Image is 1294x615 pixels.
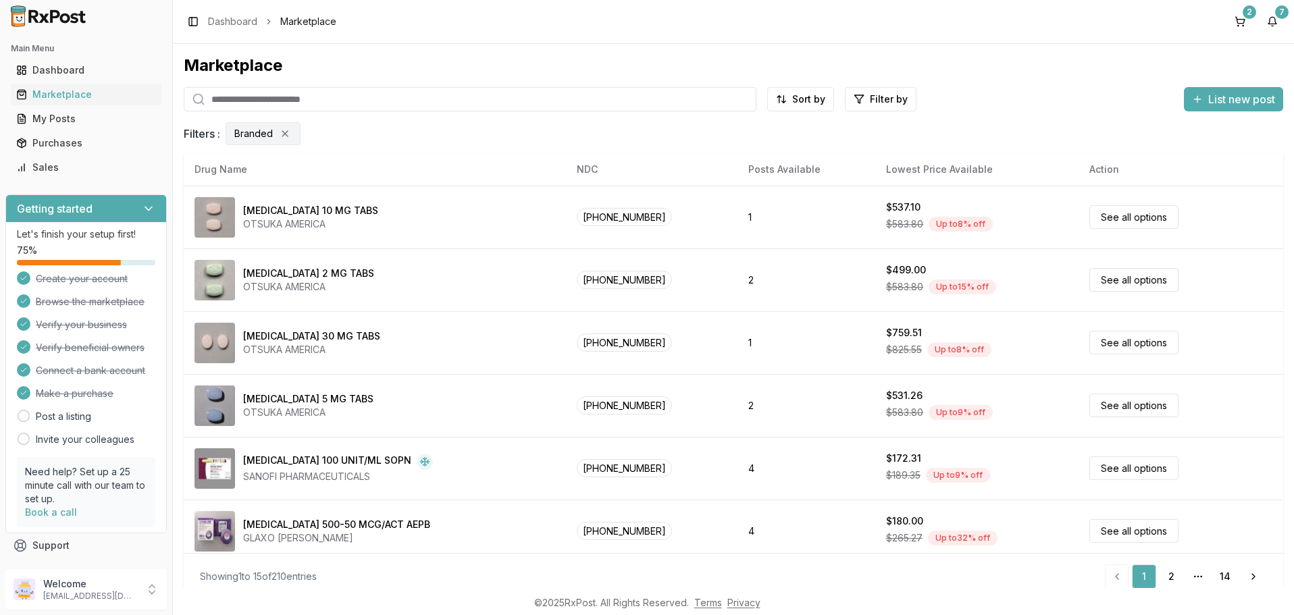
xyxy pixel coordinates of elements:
a: My Posts [11,107,161,131]
div: Marketplace [16,88,156,101]
button: Dashboard [5,59,167,81]
div: Showing 1 to 15 of 210 entries [200,570,317,583]
th: Lowest Price Available [875,153,1079,186]
span: $583.80 [886,217,923,231]
span: $265.27 [886,531,923,545]
a: List new post [1184,94,1283,107]
td: 4 [737,437,875,500]
a: See all options [1089,519,1179,543]
th: Action [1079,153,1283,186]
div: 2 [1243,5,1256,19]
a: 2 [1159,564,1183,589]
span: Filter by [870,92,908,106]
div: Up to 32 % off [928,531,998,545]
a: Dashboard [208,15,257,28]
span: $189.35 [886,469,921,482]
span: Browse the marketplace [36,295,145,309]
td: 2 [737,374,875,437]
div: $499.00 [886,263,926,277]
button: Purchases [5,132,167,154]
img: Abilify 30 MG TABS [195,323,235,363]
a: Go to next page [1240,564,1267,589]
h3: Getting started [17,200,93,217]
p: [EMAIL_ADDRESS][DOMAIN_NAME] [43,591,137,601]
span: Connect a bank account [36,364,145,377]
div: $531.26 [886,389,923,402]
img: Admelog SoloStar 100 UNIT/ML SOPN [195,448,235,489]
p: Welcome [43,577,137,591]
a: See all options [1089,268,1179,292]
span: [PHONE_NUMBER] [577,333,672,352]
td: 1 [737,186,875,248]
div: [MEDICAL_DATA] 500-50 MCG/ACT AEPB [243,518,430,531]
p: Let's finish your setup first! [17,228,155,241]
img: Abilify 10 MG TABS [195,197,235,238]
a: Sales [11,155,161,180]
div: Up to 8 % off [927,342,991,357]
div: Up to 8 % off [929,217,993,232]
div: $537.10 [886,200,921,214]
span: $583.80 [886,280,923,294]
a: See all options [1089,331,1179,354]
h2: Main Menu [11,43,161,54]
a: Marketplace [11,82,161,107]
button: Sort by [767,87,834,111]
span: [PHONE_NUMBER] [577,271,672,289]
img: RxPost Logo [5,5,92,27]
span: Feedback [32,563,78,577]
a: 1 [1132,564,1156,589]
a: Invite your colleagues [36,433,134,446]
div: OTSUKA AMERICA [243,217,378,231]
th: Posts Available [737,153,875,186]
button: Remove Branded filter [278,127,292,140]
div: OTSUKA AMERICA [243,343,380,356]
div: OTSUKA AMERICA [243,406,373,419]
span: Create your account [36,272,128,286]
iframe: Intercom live chat [1248,569,1280,601]
span: Make a purchase [36,387,113,400]
a: See all options [1089,456,1179,480]
a: Terms [694,597,722,608]
a: Dashboard [11,58,161,82]
nav: pagination [1105,564,1267,589]
div: Dashboard [16,63,156,77]
div: SANOFI PHARMACEUTICALS [243,470,433,483]
span: [PHONE_NUMBER] [577,208,672,226]
div: $759.51 [886,326,922,340]
img: User avatar [14,579,35,600]
button: List new post [1184,87,1283,111]
div: [MEDICAL_DATA] 100 UNIT/ML SOPN [243,454,411,470]
div: Up to 15 % off [929,279,996,294]
button: 2 [1229,11,1251,32]
button: Support [5,533,167,558]
th: NDC [566,153,737,186]
div: [MEDICAL_DATA] 30 MG TABS [243,329,380,343]
p: Need help? Set up a 25 minute call with our team to set up. [25,465,147,506]
span: $825.55 [886,343,922,356]
a: See all options [1089,394,1179,417]
div: $180.00 [886,514,923,528]
span: Sort by [792,92,825,106]
div: [MEDICAL_DATA] 2 MG TABS [243,267,374,280]
button: My Posts [5,108,167,130]
nav: breadcrumb [208,15,336,28]
span: 75 % [17,244,37,257]
span: Verify your business [36,318,127,331]
a: See all options [1089,205,1179,229]
div: [MEDICAL_DATA] 10 MG TABS [243,204,378,217]
div: Up to 9 % off [926,468,990,483]
td: 1 [737,311,875,374]
a: Book a call [25,506,77,518]
a: 14 [1213,564,1237,589]
span: $583.80 [886,406,923,419]
div: $172.31 [886,452,921,465]
img: Advair Diskus 500-50 MCG/ACT AEPB [195,511,235,552]
a: Privacy [727,597,760,608]
a: Post a listing [36,410,91,423]
img: Abilify 5 MG TABS [195,385,235,426]
span: List new post [1208,91,1275,107]
div: My Posts [16,112,156,126]
div: Marketplace [184,55,1283,76]
span: [PHONE_NUMBER] [577,522,672,540]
